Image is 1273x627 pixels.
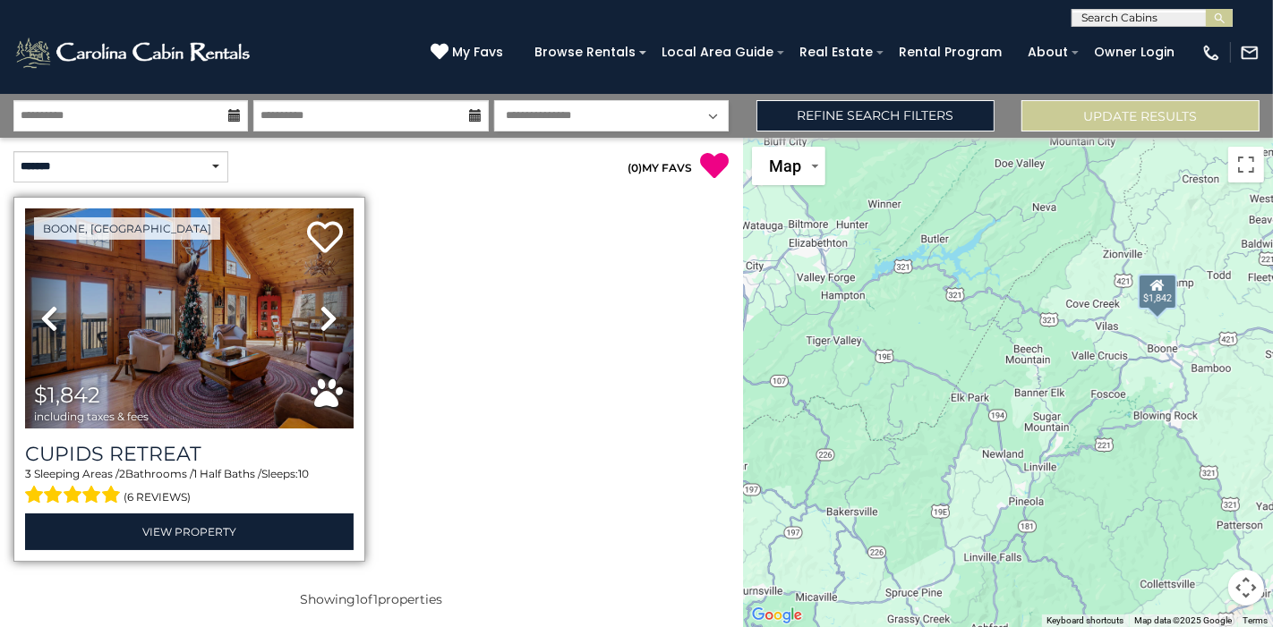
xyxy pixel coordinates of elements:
span: 2 [119,467,125,480]
img: thumbnail_163281209.jpeg [25,208,354,428]
span: Map data ©2025 Google [1134,615,1232,625]
a: Open this area in Google Maps (opens a new window) [748,604,807,627]
a: About [1019,38,1077,66]
p: Showing of properties [13,590,730,608]
span: $1,842 [34,382,100,408]
span: 1 [355,591,360,607]
a: Add to favorites [307,219,343,258]
a: Refine Search Filters [756,100,995,131]
span: 0 [632,161,639,174]
a: Real Estate [790,38,882,66]
a: Local Area Guide [653,38,782,66]
button: Toggle fullscreen view [1228,147,1264,182]
a: View Property [25,513,354,550]
span: (6 reviews) [124,486,192,509]
span: My Favs [452,43,503,62]
img: Google [748,604,807,627]
a: Cupids Retreat [25,442,354,466]
img: mail-regular-white.png [1240,43,1260,63]
button: Update Results [1021,100,1260,131]
img: phone-regular-white.png [1201,43,1221,63]
a: Terms [1243,615,1268,625]
a: Owner Login [1085,38,1183,66]
a: Rental Program [890,38,1011,66]
span: ( ) [628,161,643,174]
span: Map [770,157,802,175]
a: My Favs [431,43,508,63]
div: $1,842 [1138,273,1177,309]
span: 10 [298,467,309,480]
a: Boone, [GEOGRAPHIC_DATA] [34,217,220,240]
a: (0)MY FAVS [628,161,693,174]
span: 3 [25,467,31,480]
button: Map camera controls [1228,570,1264,606]
span: 1 [373,591,378,607]
img: White-1-2.png [13,35,255,71]
button: Keyboard shortcuts [1047,614,1123,627]
span: including taxes & fees [34,411,149,422]
button: Change map style [752,147,825,185]
div: Sleeping Areas / Bathrooms / Sleeps: [25,466,354,509]
span: 1 Half Baths / [193,467,261,480]
a: Browse Rentals [525,38,645,66]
